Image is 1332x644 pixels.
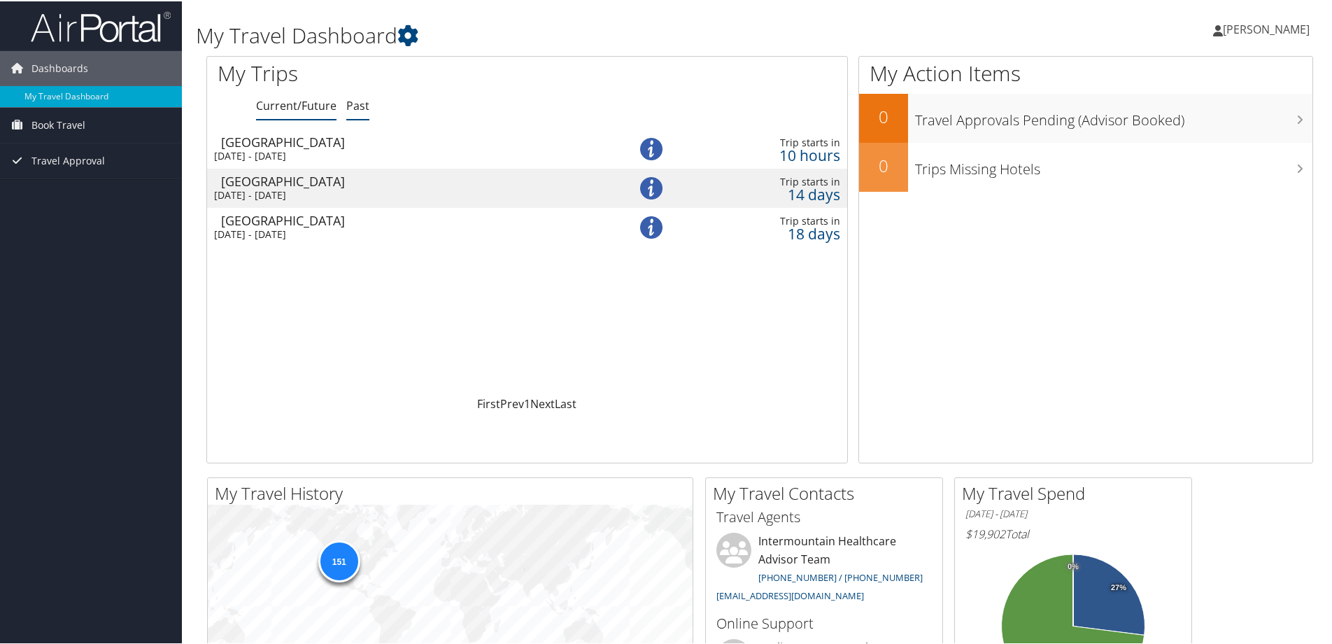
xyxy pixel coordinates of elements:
h1: My Travel Dashboard [196,20,948,49]
div: Trip starts in [700,135,840,148]
a: [PHONE_NUMBER] / [PHONE_NUMBER] [758,570,923,582]
div: Trip starts in [700,174,840,187]
h3: Online Support [716,612,932,632]
span: Travel Approval [31,142,105,177]
h3: Trips Missing Hotels [915,151,1312,178]
img: airportal-logo.png [31,9,171,42]
div: 151 [318,539,360,581]
tspan: 27% [1111,582,1126,591]
img: alert-flat-solid-info.png [640,176,663,198]
div: [DATE] - [DATE] [214,148,594,161]
h6: [DATE] - [DATE] [965,506,1181,519]
div: [GEOGRAPHIC_DATA] [221,213,601,225]
img: alert-flat-solid-info.png [640,215,663,237]
h1: My Action Items [859,57,1312,87]
a: [PERSON_NAME] [1213,7,1324,49]
span: Dashboards [31,50,88,85]
h2: My Travel Spend [962,480,1191,504]
img: alert-flat-solid-info.png [640,136,663,159]
a: Prev [500,395,524,410]
div: [DATE] - [DATE] [214,188,594,200]
div: [GEOGRAPHIC_DATA] [221,174,601,186]
a: Past [346,97,369,112]
div: Trip starts in [700,213,840,226]
tspan: 0% [1068,561,1079,570]
h3: Travel Agents [716,506,932,526]
h2: 0 [859,153,908,176]
span: [PERSON_NAME] [1223,20,1310,36]
a: First [477,395,500,410]
div: 14 days [700,187,840,199]
a: Current/Future [256,97,336,112]
a: [EMAIL_ADDRESS][DOMAIN_NAME] [716,588,864,601]
a: Next [530,395,555,410]
span: $19,902 [965,525,1005,540]
li: Intermountain Healthcare Advisor Team [709,531,939,606]
div: 18 days [700,226,840,239]
h3: Travel Approvals Pending (Advisor Booked) [915,102,1312,129]
a: 0Travel Approvals Pending (Advisor Booked) [859,92,1312,141]
a: 0Trips Missing Hotels [859,141,1312,190]
a: Last [555,395,576,410]
div: [DATE] - [DATE] [214,227,594,239]
h6: Total [965,525,1181,540]
h2: My Travel History [215,480,693,504]
a: 1 [524,395,530,410]
h2: 0 [859,104,908,127]
h1: My Trips [218,57,570,87]
div: [GEOGRAPHIC_DATA] [221,134,601,147]
h2: My Travel Contacts [713,480,942,504]
div: 10 hours [700,148,840,160]
span: Book Travel [31,106,85,141]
